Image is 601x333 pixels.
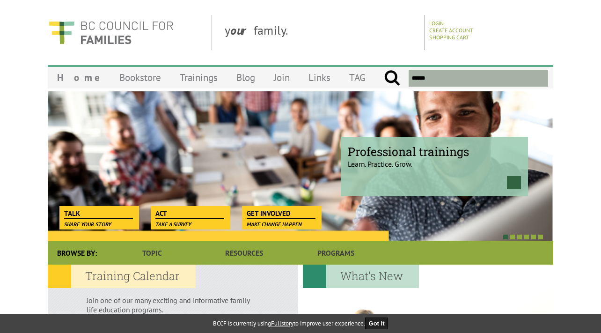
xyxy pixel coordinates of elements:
a: Programs [290,241,382,265]
a: Login [429,20,444,27]
div: Browse By: [48,241,106,265]
a: Fullstory [271,319,293,327]
a: Blog [227,67,264,89]
a: TAG [340,67,375,89]
a: Bookstore [110,67,170,89]
a: Trainings [170,67,227,89]
a: Home [48,67,110,89]
a: Create Account [429,27,473,34]
input: Submit [384,70,400,87]
span: Get Involved [247,208,315,219]
span: Take a survey [155,221,191,228]
a: Join [264,67,299,89]
p: Join one of our many exciting and informative family life education programs. [87,296,259,314]
h2: Training Calendar [48,265,196,288]
img: BC Council for FAMILIES [48,15,174,50]
a: Links [299,67,340,89]
span: Talk [64,208,133,219]
span: Act [155,208,224,219]
a: Shopping Cart [429,34,469,41]
a: Act Take a survey [151,206,229,219]
span: Professional trainings [348,144,521,159]
span: Make change happen [247,221,302,228]
div: y family. [217,15,425,50]
p: Learn. Practice. Grow. [348,151,521,169]
span: Share your story [64,221,111,228]
a: Resources [198,241,290,265]
h2: What's New [303,265,419,288]
a: Get Involved Make change happen [242,206,320,219]
strong: our [230,22,254,38]
button: Got it [365,318,388,329]
a: Talk Share your story [59,206,138,219]
a: Topic [106,241,198,265]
